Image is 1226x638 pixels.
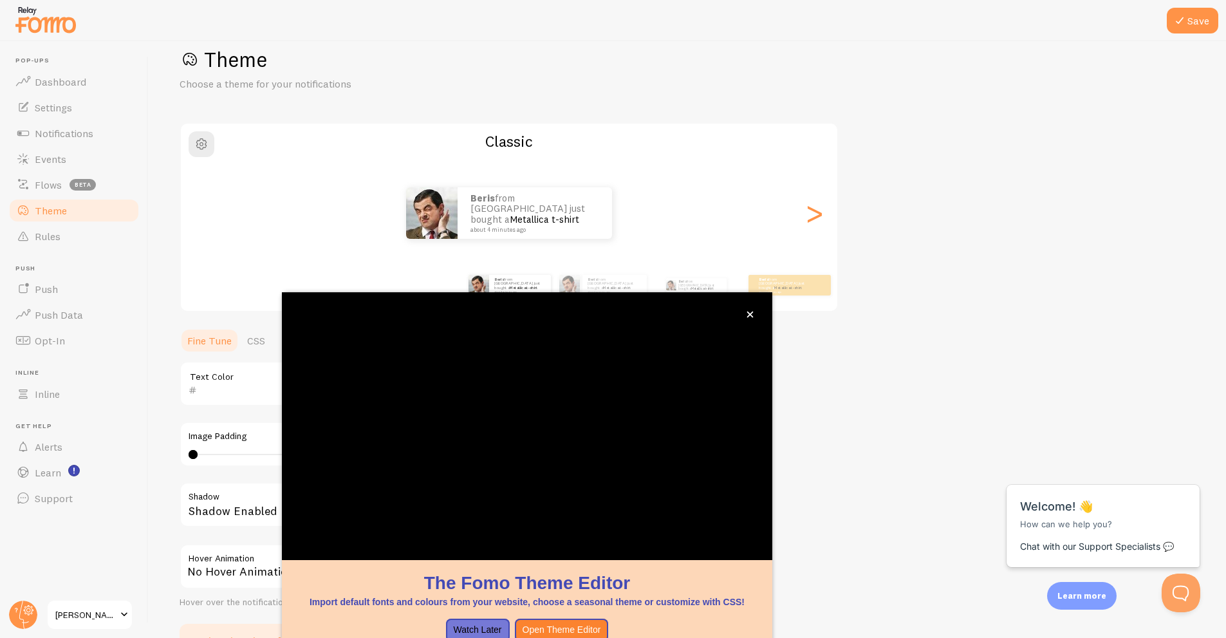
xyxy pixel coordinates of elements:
[8,276,140,302] a: Push
[510,213,579,225] a: Metallica t-shirt
[691,286,713,290] a: Metallica t-shirt
[8,460,140,485] a: Learn
[35,127,93,140] span: Notifications
[678,278,721,292] p: from [GEOGRAPHIC_DATA] just bought a
[35,388,60,400] span: Inline
[8,485,140,511] a: Support
[759,277,810,293] p: from [GEOGRAPHIC_DATA] just bought a
[35,308,83,321] span: Push Data
[35,204,67,217] span: Theme
[8,95,140,120] a: Settings
[35,178,62,191] span: Flows
[35,230,60,243] span: Rules
[180,597,566,608] div: Hover over the notification for preview
[494,277,504,282] strong: Beris
[678,279,687,283] strong: Beris
[68,465,80,476] svg: <p>Watch New Feature Tutorials!</p>
[14,3,78,36] img: fomo-relay-logo-orange.svg
[180,328,239,353] a: Fine Tune
[588,290,640,293] small: about 4 minutes ago
[1057,590,1106,602] p: Learn more
[15,265,140,273] span: Push
[1162,574,1200,612] iframe: Help Scout Beacon - Open
[297,596,757,608] p: Import default fonts and colours from your website, choose a seasonal theme or customize with CSS!
[470,227,595,233] small: about 4 minutes ago
[470,192,495,204] strong: Beris
[35,466,61,479] span: Learn
[35,440,62,453] span: Alerts
[15,57,140,65] span: Pop-ups
[70,179,96,191] span: beta
[8,328,140,353] a: Opt-In
[8,172,140,198] a: Flows beta
[180,77,488,91] p: Choose a theme for your notifications
[559,275,580,296] img: Fomo
[588,277,642,293] p: from [GEOGRAPHIC_DATA] just bought a
[180,544,566,589] div: No Hover Animation
[35,75,86,88] span: Dashboard
[510,285,537,290] a: Metallica t-shirt
[35,101,72,114] span: Settings
[759,277,768,282] strong: Beris
[806,167,822,259] div: Next slide
[494,290,544,293] small: about 4 minutes ago
[470,193,599,233] p: from [GEOGRAPHIC_DATA] just bought a
[35,334,65,347] span: Opt-In
[15,369,140,377] span: Inline
[743,308,757,321] button: close,
[1047,582,1117,610] div: Learn more
[35,283,58,296] span: Push
[8,223,140,249] a: Rules
[35,492,73,505] span: Support
[35,153,66,165] span: Events
[15,422,140,431] span: Get Help
[8,434,140,460] a: Alerts
[297,570,757,596] h1: The Fomo Theme Editor
[8,381,140,407] a: Inline
[406,187,458,239] img: Fomo
[8,120,140,146] a: Notifications
[469,275,489,296] img: Fomo
[180,46,1195,73] h1: Theme
[665,280,676,290] img: Fomo
[588,277,597,282] strong: Beris
[774,285,802,290] a: Metallica t-shirt
[603,285,631,290] a: Metallica t-shirt
[8,69,140,95] a: Dashboard
[8,302,140,328] a: Push Data
[46,599,133,630] a: [PERSON_NAME]
[8,198,140,223] a: Theme
[494,277,546,293] p: from [GEOGRAPHIC_DATA] just bought a
[55,607,116,623] span: [PERSON_NAME]
[1000,453,1207,574] iframe: Help Scout Beacon - Messages and Notifications
[239,328,273,353] a: CSS
[8,146,140,172] a: Events
[180,482,566,529] div: Shadow Enabled
[181,131,837,151] h2: Classic
[759,290,809,293] small: about 4 minutes ago
[189,431,557,442] label: Image Padding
